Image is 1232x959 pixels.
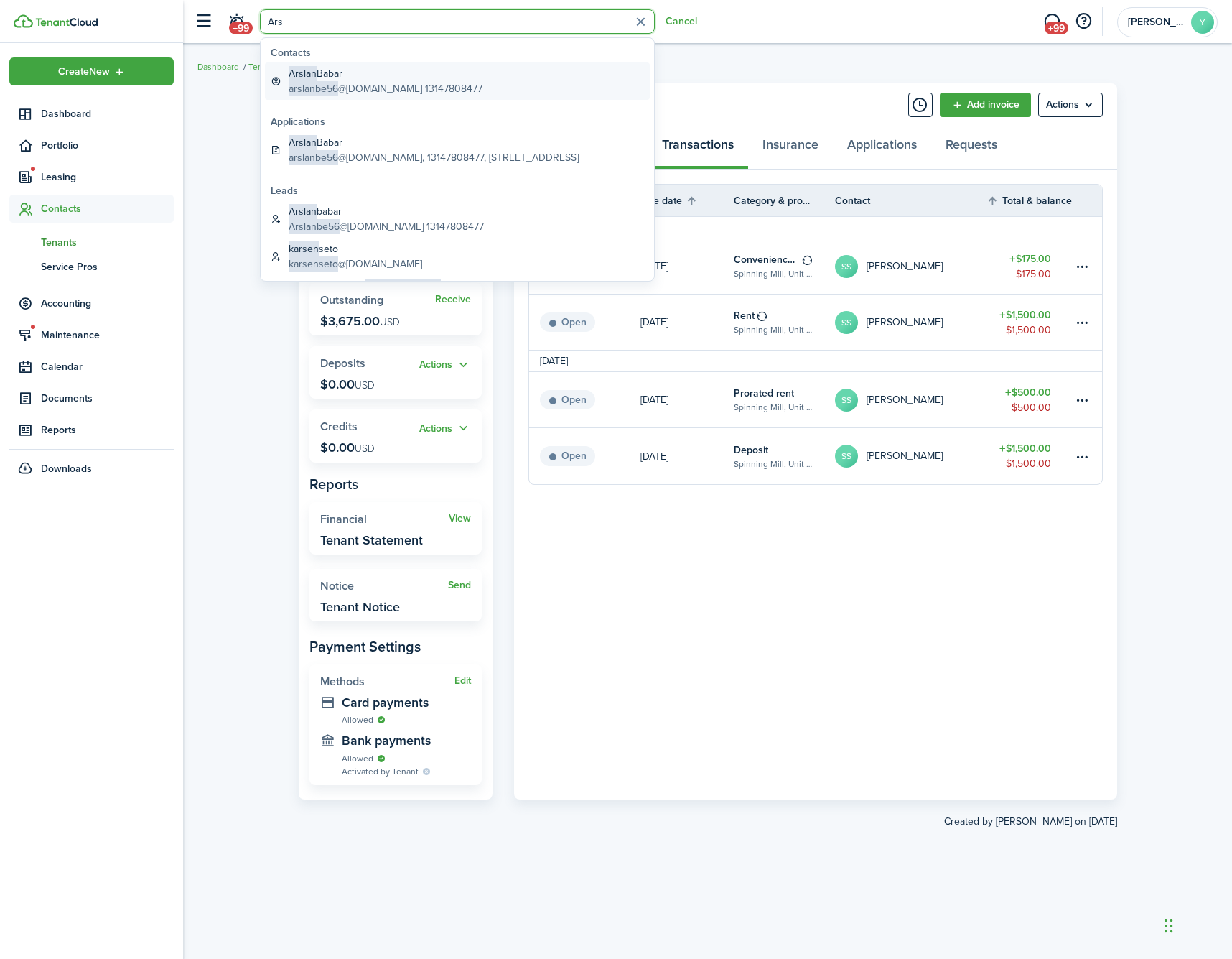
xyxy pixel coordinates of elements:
span: Create New [58,67,110,77]
button: Actions [419,420,471,437]
table-info-title: Convenience fee [734,252,800,267]
status: Open [540,312,595,333]
a: DepositSpinning Mill, Unit 311 [734,428,835,484]
span: Accounting [41,296,174,311]
a: Messaging [1038,4,1065,40]
img: TenantCloud [14,14,33,28]
table-profile-info-text: [PERSON_NAME] [867,394,943,406]
span: Arslan [289,66,317,81]
a: SS[PERSON_NAME] [835,372,987,427]
panel-main-subtitle: Payment Settings [309,636,482,657]
global-search-item-title: babar [289,204,484,219]
global-search-item-title: [PERSON_NAME] [289,279,510,294]
span: Yates [1128,17,1185,27]
a: RentSpinning Mill, Unit 311 [734,295,835,350]
a: View [449,513,471,524]
table-subtitle: Spinning Mill, Unit 311 [734,401,813,414]
a: Open [529,372,640,427]
a: Dashboard [9,100,174,128]
span: Arslan [289,135,317,150]
a: Open [529,295,640,350]
span: Reports [41,422,174,437]
a: Dashboard [197,60,239,73]
table-amount-title: $1,500.00 [999,441,1051,456]
a: [DATE] [640,372,734,427]
table-amount-description: $1,500.00 [1006,456,1051,471]
p: [DATE] [640,449,668,464]
a: Reports [9,416,174,444]
p: $3,675.00 [320,314,400,328]
span: Maintenance [41,328,174,343]
span: karsen [289,241,319,256]
th: Sort [640,192,734,209]
a: $500.00$500.00 [986,372,1073,427]
input: Search for anything... [260,9,655,34]
global-search-item-title: Babar [289,66,482,81]
a: [DATE] [640,295,734,350]
button: Clear search [630,11,652,33]
a: Insurance [748,126,833,170]
p: [DATE] [640,392,668,407]
button: Open menu [1038,93,1103,117]
span: Deposits [320,355,365,371]
a: SS[PERSON_NAME] [835,428,987,484]
a: Send [448,580,471,591]
button: Actions [419,357,471,374]
a: Prorated rentSpinning Mill, Unit 311 [734,372,835,427]
a: SS[PERSON_NAME] [835,238,987,294]
span: Service Pros [41,259,174,274]
span: Tenants [41,235,174,250]
span: [PERSON_NAME] [365,279,441,294]
span: USD [355,441,375,456]
span: Activated by Tenant [342,765,419,778]
global-search-item-description: @[DOMAIN_NAME] [289,256,422,272]
a: Convenience feeSpinning Mill, Unit 311 [734,238,835,294]
span: Allowed [342,752,373,765]
global-search-item-description: @[DOMAIN_NAME], 13147808477, [STREET_ADDRESS] [289,150,579,165]
button: Open menu [419,357,471,374]
table-subtitle: Spinning Mill, Unit 311 [734,323,813,336]
widget-stats-description: Tenant Statement [320,533,423,547]
a: Receive [435,294,471,305]
table-subtitle: Spinning Mill, Unit 311 [734,267,813,280]
table-profile-info-text: [PERSON_NAME] [867,261,943,272]
a: [DATE] [640,238,734,294]
th: Sort [986,192,1073,209]
span: +99 [229,22,253,34]
table-profile-info-text: [PERSON_NAME] [867,317,943,328]
table-info-title: Deposit [734,443,768,458]
a: [DATE] [640,428,734,484]
widget-stats-title: Methods [320,675,454,688]
global-search-item-title: Babar [289,135,579,150]
div: Drag [1165,904,1173,948]
a: Applications [833,126,931,170]
table-amount-description: $1,500.00 [1006,323,1051,338]
status: Open [540,390,595,410]
button: Open resource center [1071,9,1096,34]
img: TenantCloud [35,18,98,27]
button: Edit [454,675,471,687]
a: Tenants [9,230,174,254]
widget-stats-description: Card payments [342,695,471,710]
button: Open menu [419,420,471,437]
span: Calendar [41,359,174,374]
a: ArslanBabararslanbe56@[DOMAIN_NAME] 13147808477 [265,62,650,100]
avatar-text: SS [835,255,858,278]
span: USD [380,315,400,330]
global-search-item-description: @[DOMAIN_NAME] 13147808477 [289,81,482,96]
button: Cancel [666,16,697,27]
span: karsenseto [289,256,338,272]
table-info-title: Prorated rent [734,386,794,401]
th: Contact [835,193,987,208]
table-amount-title: $500.00 [1005,385,1051,400]
widget-stats-description: Tenant Notice [320,600,400,614]
p: [DATE] [640,315,668,330]
span: Arslanbe56 [289,219,340,234]
div: Chat Widget [986,804,1232,959]
a: $1,500.00$1,500.00 [986,428,1073,484]
avatar-text: SS [835,311,858,334]
widget-stats-title: Notice [320,580,448,593]
a: ArslanBabararslanbe56@[DOMAIN_NAME], 13147808477, [STREET_ADDRESS] [265,131,650,169]
table-subtitle: Spinning Mill, Unit 311 [734,458,813,471]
